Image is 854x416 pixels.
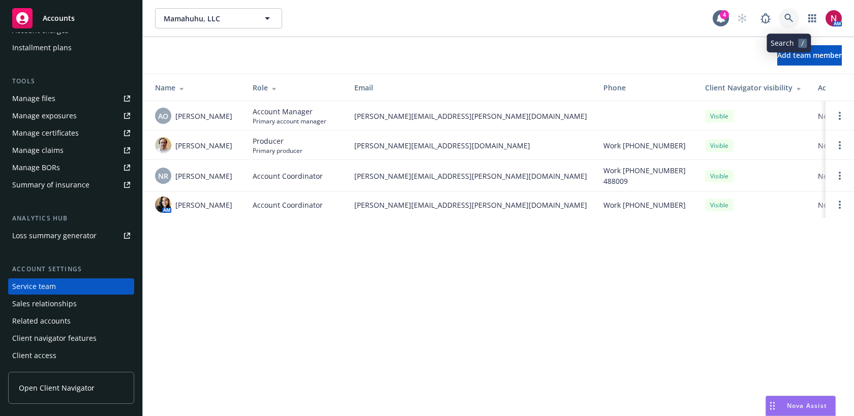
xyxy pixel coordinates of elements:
[766,396,779,415] div: Drag to move
[755,8,776,28] a: Report a Bug
[787,401,827,410] span: Nova Assist
[8,330,134,346] a: Client navigator features
[8,40,134,56] a: Installment plans
[253,200,323,210] span: Account Coordinator
[12,40,72,56] div: Installment plans
[834,139,846,151] a: Open options
[253,82,338,93] div: Role
[253,117,326,125] span: Primary account manager
[802,8,822,28] a: Switch app
[720,10,729,19] div: 4
[8,264,134,274] div: Account settings
[12,125,79,141] div: Manage certificates
[253,136,302,146] span: Producer
[155,137,171,153] img: photo
[603,140,686,151] span: Work [PHONE_NUMBER]
[8,90,134,107] a: Manage files
[19,382,95,393] span: Open Client Navigator
[826,10,842,26] img: photo
[354,82,587,93] div: Email
[12,313,71,329] div: Related accounts
[12,159,60,176] div: Manage BORs
[8,296,134,312] a: Sales relationships
[779,8,799,28] a: Search
[253,171,323,181] span: Account Coordinator
[777,50,842,60] span: Add team member
[766,396,836,416] button: Nova Assist
[705,82,802,93] div: Client Navigator visibility
[164,13,252,24] span: Mamahuhu, LLC
[155,82,236,93] div: Name
[12,108,77,124] div: Manage exposures
[705,110,734,122] div: Visible
[155,197,171,213] img: photo
[43,14,75,22] span: Accounts
[603,165,689,186] span: Work [PHONE_NUMBER] 488009
[12,177,89,193] div: Summary of insurance
[8,278,134,295] a: Service team
[834,170,846,182] a: Open options
[8,4,134,33] a: Accounts
[8,177,134,193] a: Summary of insurance
[12,278,56,295] div: Service team
[253,106,326,117] span: Account Manager
[8,142,134,158] a: Manage claims
[354,111,587,121] span: [PERSON_NAME][EMAIL_ADDRESS][PERSON_NAME][DOMAIN_NAME]
[155,8,282,28] button: Mamahuhu, LLC
[12,347,56,364] div: Client access
[8,313,134,329] a: Related accounts
[12,90,55,107] div: Manage files
[354,140,587,151] span: [PERSON_NAME][EMAIL_ADDRESS][DOMAIN_NAME]
[777,45,842,66] button: Add team member
[732,8,752,28] a: Start snowing
[8,347,134,364] a: Client access
[8,228,134,244] a: Loss summary generator
[158,111,168,121] span: AO
[8,159,134,176] a: Manage BORs
[8,125,134,141] a: Manage certificates
[354,171,587,181] span: [PERSON_NAME][EMAIL_ADDRESS][PERSON_NAME][DOMAIN_NAME]
[8,76,134,86] div: Tools
[834,199,846,211] a: Open options
[8,108,134,124] a: Manage exposures
[12,228,97,244] div: Loss summary generator
[175,171,232,181] span: [PERSON_NAME]
[705,199,734,211] div: Visible
[603,82,689,93] div: Phone
[12,296,77,312] div: Sales relationships
[603,200,686,210] span: Work [PHONE_NUMBER]
[253,146,302,155] span: Primary producer
[354,200,587,210] span: [PERSON_NAME][EMAIL_ADDRESS][PERSON_NAME][DOMAIN_NAME]
[175,111,232,121] span: [PERSON_NAME]
[8,213,134,223] div: Analytics hub
[175,200,232,210] span: [PERSON_NAME]
[175,140,232,151] span: [PERSON_NAME]
[12,330,97,346] div: Client navigator features
[158,171,168,181] span: NR
[834,110,846,122] a: Open options
[12,142,64,158] div: Manage claims
[705,139,734,152] div: Visible
[705,170,734,182] div: Visible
